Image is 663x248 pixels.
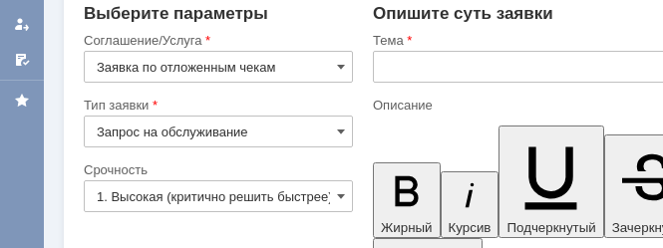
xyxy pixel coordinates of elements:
div: Соглашение/Услуга [84,34,349,47]
a: Мои согласования [6,44,38,76]
a: Мои заявки [6,8,38,40]
div: Срочность [84,163,349,176]
button: Курсив [441,171,499,238]
span: Жирный [381,220,433,235]
span: Выберите параметры [84,4,268,23]
span: Курсив [449,220,492,235]
div: Здравствуйте! Удалите отложенные чеки за [DATE] [8,8,291,40]
button: Жирный [373,162,441,238]
button: Подчеркнутый [498,125,603,238]
div: Тип заявки [84,99,349,112]
span: Подчеркнутый [506,220,595,235]
span: Опишите суть заявки [373,4,553,23]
